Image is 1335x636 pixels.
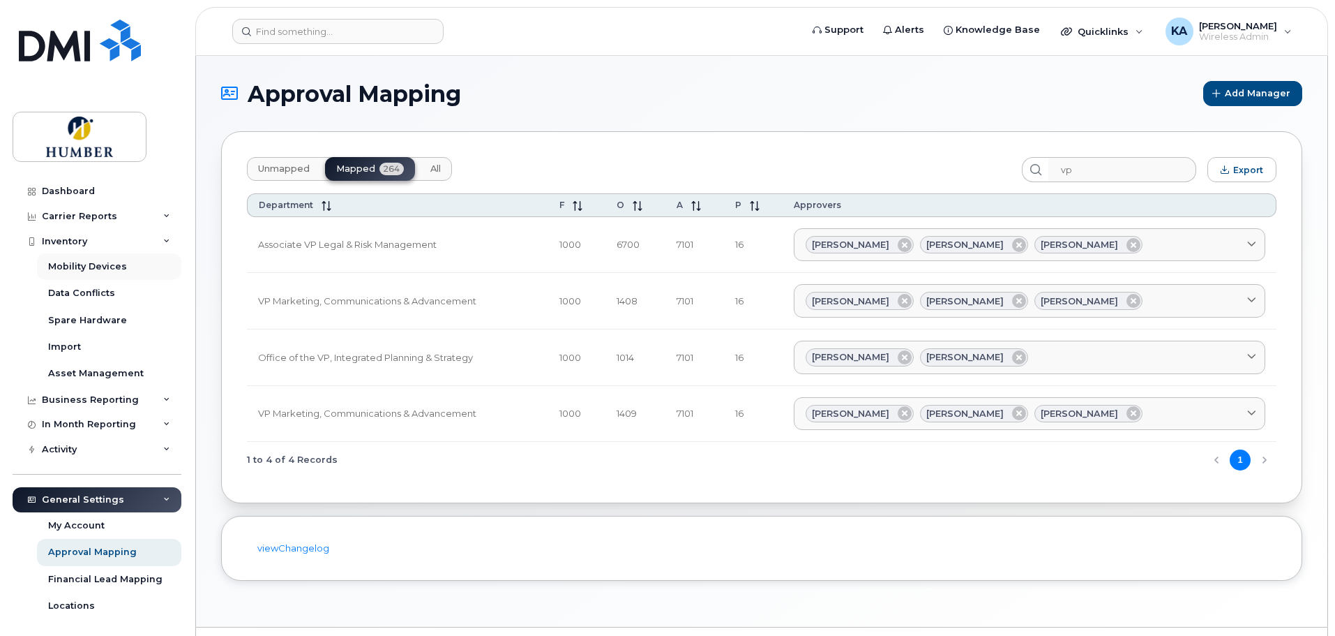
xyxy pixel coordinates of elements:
[724,386,783,443] td: 16
[794,228,1265,262] a: [PERSON_NAME][PERSON_NAME][PERSON_NAME]
[1230,450,1251,471] button: Page 1
[605,330,665,386] td: 1014
[617,200,624,210] span: O
[1203,81,1302,106] button: Add Manager
[548,386,605,443] td: 1000
[259,200,313,210] span: Department
[926,350,1004,364] span: [PERSON_NAME]
[812,407,889,420] span: [PERSON_NAME]
[1225,87,1290,100] span: Add Manager
[794,284,1265,318] a: [PERSON_NAME][PERSON_NAME][PERSON_NAME]
[665,386,724,443] td: 7101
[677,200,683,210] span: A
[926,238,1004,251] span: [PERSON_NAME]
[605,273,665,330] td: 1408
[665,273,724,330] td: 7101
[794,200,841,210] span: Approvers
[665,217,724,274] td: 7101
[247,217,548,274] td: Associate VP Legal & Risk Management
[258,163,310,175] span: Unmapped
[812,350,889,364] span: [PERSON_NAME]
[812,295,889,308] span: [PERSON_NAME]
[1207,157,1276,182] button: Export
[257,542,329,554] a: viewChangelog
[247,386,548,443] td: VP Marketing, Communications & Advancement
[735,200,741,210] span: P
[430,163,441,175] span: All
[812,238,889,251] span: [PERSON_NAME]
[665,330,724,386] td: 7101
[559,200,564,210] span: F
[1041,407,1118,420] span: [PERSON_NAME]
[247,273,548,330] td: VP Marketing, Communications & Advancement
[1048,157,1196,182] input: Search...
[247,330,548,386] td: Office of the VP, Integrated Planning & Strategy
[724,330,783,386] td: 16
[1233,165,1263,175] span: Export
[605,386,665,443] td: 1409
[605,217,665,274] td: 6700
[724,273,783,330] td: 16
[247,450,338,471] span: 1 to 4 of 4 Records
[794,397,1265,431] a: [PERSON_NAME][PERSON_NAME][PERSON_NAME]
[548,217,605,274] td: 1000
[548,273,605,330] td: 1000
[248,82,461,106] span: Approval Mapping
[926,295,1004,308] span: [PERSON_NAME]
[926,407,1004,420] span: [PERSON_NAME]
[548,330,605,386] td: 1000
[1041,295,1118,308] span: [PERSON_NAME]
[724,217,783,274] td: 16
[1041,238,1118,251] span: [PERSON_NAME]
[794,341,1265,374] a: [PERSON_NAME][PERSON_NAME]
